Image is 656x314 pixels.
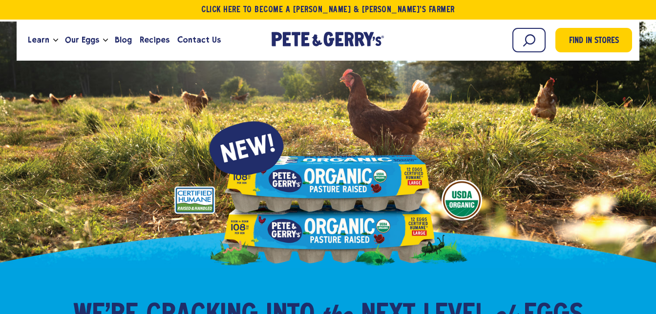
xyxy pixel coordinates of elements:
[53,39,58,42] button: Open the dropdown menu for Learn
[28,34,49,46] span: Learn
[136,27,173,53] a: Recipes
[512,28,546,52] input: Search
[61,27,103,53] a: Our Eggs
[173,27,225,53] a: Contact Us
[103,39,108,42] button: Open the dropdown menu for Our Eggs
[24,27,53,53] a: Learn
[177,34,221,46] span: Contact Us
[115,34,132,46] span: Blog
[555,28,632,52] a: Find in Stores
[569,35,619,48] span: Find in Stores
[140,34,169,46] span: Recipes
[111,27,136,53] a: Blog
[65,34,99,46] span: Our Eggs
